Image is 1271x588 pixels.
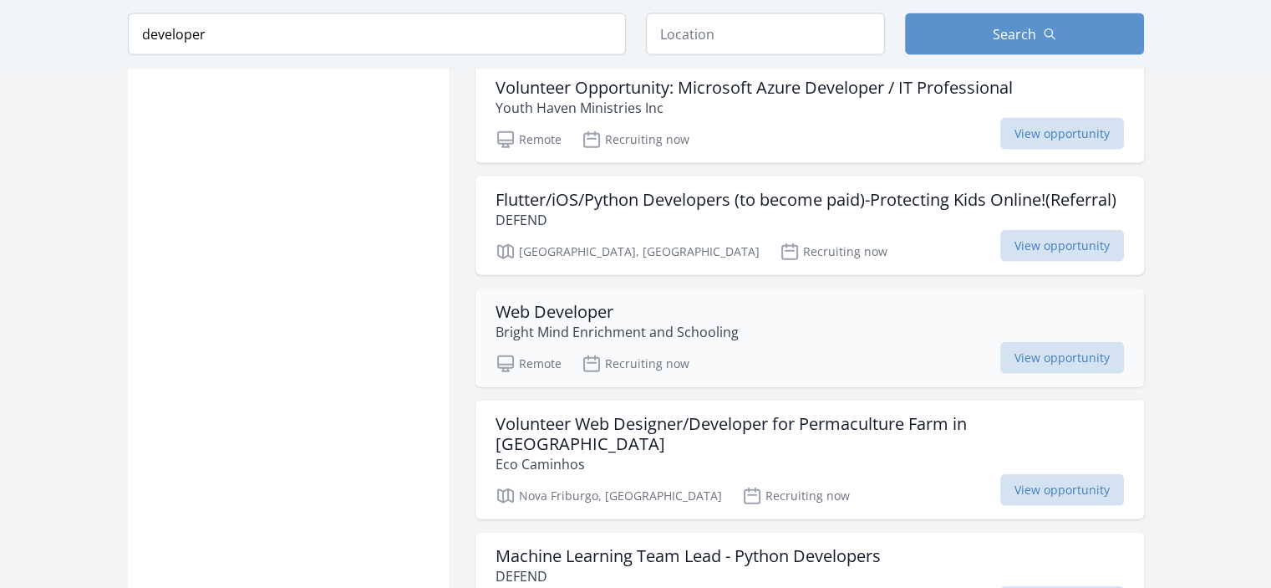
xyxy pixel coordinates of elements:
[742,486,850,506] p: Recruiting now
[475,401,1144,519] a: Volunteer Web Designer/Developer for Permaculture Farm in [GEOGRAPHIC_DATA] Eco Caminhos Nova Fri...
[496,242,760,262] p: [GEOGRAPHIC_DATA], [GEOGRAPHIC_DATA]
[582,354,689,374] p: Recruiting now
[1000,230,1124,262] span: View opportunity
[1000,474,1124,506] span: View opportunity
[496,454,1124,474] p: Eco Caminhos
[496,354,562,374] p: Remote
[496,302,739,322] h3: Web Developer
[496,130,562,150] p: Remote
[496,78,1013,98] h3: Volunteer Opportunity: Microsoft Azure Developer / IT Professional
[496,566,881,586] p: DEFEND
[1000,342,1124,374] span: View opportunity
[496,98,1013,118] p: Youth Haven Ministries Inc
[475,64,1144,163] a: Volunteer Opportunity: Microsoft Azure Developer / IT Professional Youth Haven Ministries Inc Rem...
[128,13,626,55] input: Keyword
[475,176,1144,275] a: Flutter/iOS/Python Developers (to become paid)-Protecting Kids Online!(Referral) DEFEND [GEOGRAPH...
[496,546,881,566] h3: Machine Learning Team Lead - Python Developers
[780,242,887,262] p: Recruiting now
[496,210,1116,230] p: DEFEND
[475,289,1144,387] a: Web Developer Bright Mind Enrichment and Schooling Remote Recruiting now View opportunity
[905,13,1144,55] button: Search
[496,486,722,506] p: Nova Friburgo, [GEOGRAPHIC_DATA]
[582,130,689,150] p: Recruiting now
[1000,118,1124,150] span: View opportunity
[993,24,1036,44] span: Search
[496,190,1116,210] h3: Flutter/iOS/Python Developers (to become paid)-Protecting Kids Online!(Referral)
[496,414,1124,454] h3: Volunteer Web Designer/Developer for Permaculture Farm in [GEOGRAPHIC_DATA]
[496,322,739,342] p: Bright Mind Enrichment and Schooling
[646,13,885,55] input: Location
